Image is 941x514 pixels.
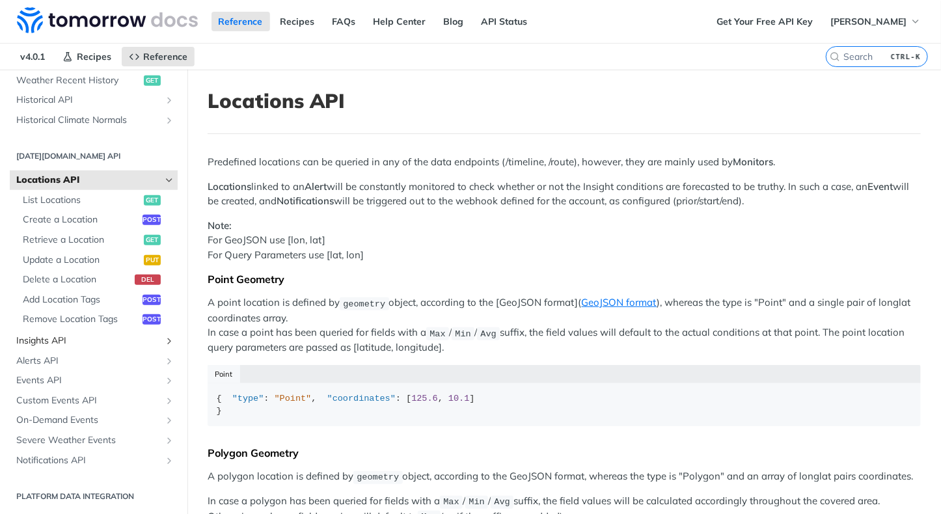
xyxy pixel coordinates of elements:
p: linked to an will be constantly monitored to check whether or not the Insight conditions are fore... [208,180,921,209]
span: Insights API [16,334,161,347]
span: get [144,75,161,86]
span: Add Location Tags [23,293,139,306]
span: Remove Location Tags [23,313,139,326]
a: Delete a Locationdel [16,270,178,290]
span: Avg [481,329,497,338]
a: Remove Location Tagspost [16,310,178,329]
a: Add Location Tagspost [16,290,178,310]
button: Hide subpages for Locations API [164,175,174,185]
a: Custom Events APIShow subpages for Custom Events API [10,391,178,411]
a: Weather Recent Historyget [10,71,178,90]
span: "type" [232,394,264,403]
div: Point Geometry [208,273,921,286]
span: List Locations [23,194,141,207]
span: Recipes [77,51,111,62]
span: geometry [343,299,385,308]
a: Reference [122,47,195,66]
button: Show subpages for Notifications API [164,455,174,466]
a: Retrieve a Locationget [16,230,178,250]
svg: Search [830,51,840,62]
button: Show subpages for Severe Weather Events [164,435,174,446]
a: Severe Weather EventsShow subpages for Severe Weather Events [10,431,178,450]
span: Min [469,497,484,507]
a: Recipes [55,47,118,66]
span: 125.6 [411,394,438,403]
button: Show subpages for On-Demand Events [164,415,174,426]
span: Avg [495,497,510,507]
span: Min [455,329,470,338]
a: Alerts APIShow subpages for Alerts API [10,351,178,371]
a: GeoJSON format [582,296,657,308]
a: Blog [437,12,471,31]
a: Update a Locationput [16,250,178,270]
span: Delete a Location [23,273,131,286]
button: Show subpages for Historical Climate Normals [164,115,174,126]
a: Insights APIShow subpages for Insights API [10,331,178,351]
h2: [DATE][DOMAIN_NAME] API [10,150,178,162]
span: Locations API [16,174,161,187]
span: geometry [357,472,399,482]
span: Alerts API [16,355,161,368]
a: Create a Locationpost [16,210,178,230]
a: Locations APIHide subpages for Locations API [10,170,178,190]
img: Tomorrow.io Weather API Docs [17,7,198,33]
span: Severe Weather Events [16,434,161,447]
span: get [144,195,161,206]
span: Update a Location [23,254,141,267]
span: Reference [143,51,187,62]
span: del [135,275,161,285]
span: Historical Climate Normals [16,114,161,127]
a: Historical APIShow subpages for Historical API [10,90,178,110]
span: post [143,314,161,325]
h2: Platform DATA integration [10,491,178,502]
button: Show subpages for Insights API [164,336,174,346]
a: FAQs [325,12,363,31]
a: Recipes [273,12,322,31]
span: Weather Recent History [16,74,141,87]
strong: Monitors [733,156,773,168]
button: [PERSON_NAME] [823,12,928,31]
span: On-Demand Events [16,414,161,427]
button: Show subpages for Events API [164,375,174,386]
span: Historical API [16,94,161,107]
span: post [143,295,161,305]
a: Reference [211,12,270,31]
div: Polygon Geometry [208,446,921,459]
span: 10.1 [448,394,469,403]
h1: Locations API [208,89,921,113]
a: On-Demand EventsShow subpages for On-Demand Events [10,411,178,430]
button: Show subpages for Historical API [164,95,174,105]
span: Max [430,329,445,338]
span: put [144,255,161,265]
span: Custom Events API [16,394,161,407]
a: API Status [474,12,535,31]
kbd: CTRL-K [888,50,924,63]
button: Show subpages for Custom Events API [164,396,174,406]
span: "Point" [275,394,312,403]
a: Events APIShow subpages for Events API [10,371,178,390]
p: A point location is defined by object, according to the [GeoJSON format]( ), whereas the type is ... [208,295,921,355]
a: Help Center [366,12,433,31]
span: Retrieve a Location [23,234,141,247]
p: A polygon location is defined by object, according to the GeoJSON format, whereas the type is "Po... [208,469,921,484]
a: Notifications APIShow subpages for Notifications API [10,451,178,470]
strong: Notifications [277,195,334,207]
p: For GeoJSON use [lon, lat] For Query Parameters use [lat, lon] [208,219,921,263]
strong: Alert [305,180,327,193]
a: List Locationsget [16,191,178,210]
span: v4.0.1 [13,47,52,66]
a: Historical Climate NormalsShow subpages for Historical Climate Normals [10,111,178,130]
strong: Locations [208,180,251,193]
span: Max [443,497,459,507]
span: [PERSON_NAME] [830,16,907,27]
span: "coordinates" [327,394,396,403]
span: get [144,235,161,245]
a: Get Your Free API Key [709,12,820,31]
span: Events API [16,374,161,387]
span: post [143,215,161,225]
button: Show subpages for Alerts API [164,356,174,366]
span: Notifications API [16,454,161,467]
div: { : , : [ , ] } [217,392,912,418]
span: Create a Location [23,213,139,226]
strong: Note: [208,219,232,232]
